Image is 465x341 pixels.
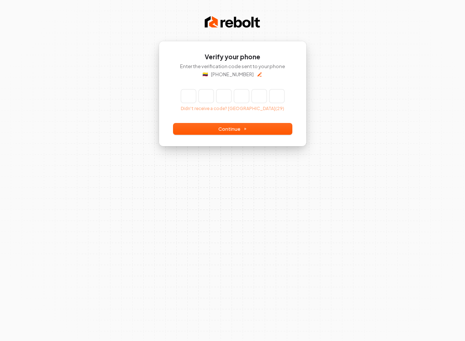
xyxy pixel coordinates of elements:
input: Enter verification code [181,89,284,103]
p: Enter the verification code sent to your phone [173,63,292,70]
img: Rebolt Logo [205,15,260,29]
button: Continue [173,123,292,134]
span: Continue [218,126,247,132]
p: 🇨🇴 [202,71,208,78]
p: [PHONE_NUMBER] [211,71,254,78]
h1: Verify your phone [173,53,292,61]
button: Edit [257,71,263,77]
